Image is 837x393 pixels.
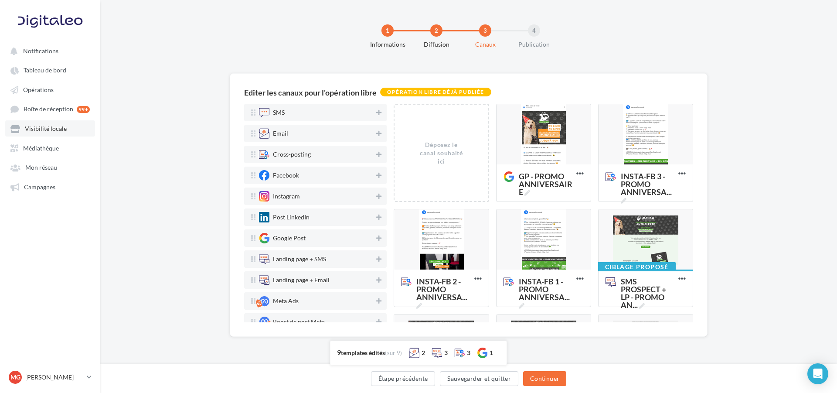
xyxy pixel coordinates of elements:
div: 1 [490,349,493,357]
div: Boost de post Meta [273,319,325,325]
span: Tableau de bord [24,67,66,74]
a: MG [PERSON_NAME] [7,369,93,386]
span: SMS PROSPECT + LP - PROMO ANNIVERSAIRE [606,277,678,287]
a: Visibilité locale [5,120,95,136]
span: GP - PROMO ANNIVERSAIRE [504,172,576,182]
span: Boîte de réception [24,106,73,113]
span: INSTA-FB 3 - PROMO ANNIVERSAIRE [606,172,678,182]
span: templates édités [341,349,385,356]
div: Instagram [273,193,300,199]
span: Médiathèque [23,144,59,152]
span: Mon réseau [25,164,57,171]
button: Sauvegarder et quitter [440,371,518,386]
div: 3 [444,349,448,357]
div: Cross-posting [273,151,311,157]
div: Email [273,130,288,137]
div: Publication [506,40,562,49]
div: 2 [422,349,425,357]
span: Notifications [23,47,58,55]
p: [PERSON_NAME] [25,373,83,382]
a: Médiathèque [5,140,95,156]
span: 9 [337,348,341,356]
div: Diffusion [408,40,464,49]
a: Opérations [5,82,95,97]
span: INSTA-FB 2 - PROMO ANNIVERSA [416,277,470,309]
div: Ciblage proposé [598,262,676,271]
span: Visibilité locale [25,125,67,133]
span: GP - PROMO ANNIVERSAIRE [519,172,573,196]
div: Meta Ads [273,298,299,304]
a: Tableau de bord [5,62,95,78]
button: Étape précédente [371,371,436,386]
div: 4 [528,24,540,37]
div: Facebook [273,172,299,178]
div: Opération libre déjà publiée [380,88,491,96]
button: Notifications [5,43,92,58]
button: Continuer [523,371,566,386]
span: MG [10,373,20,382]
div: 99+ [77,106,90,113]
span: INSTA-FB 1 - PROMO ANNIVERSAIRE [504,277,576,287]
span: INSTA-FB 3 - PROMO ANNIVERSA [621,172,675,204]
div: Editer les canaux pour l'opération libre [244,89,377,96]
a: Mon réseau [5,159,95,175]
div: 3 [467,349,470,357]
div: Informations [360,40,415,49]
div: Landing page + SMS [273,256,326,262]
span: (sur 9) [385,349,402,356]
span: Opérations [23,86,54,93]
div: Landing page + Email [273,277,330,283]
div: 2 [430,24,442,37]
div: Open Intercom Messenger [807,363,828,384]
span: INSTA-FB 1 - PROMO ANNIVERSA [519,277,573,309]
span: Campagnes [24,183,55,191]
div: 3 [479,24,491,37]
div: 1 [381,24,394,37]
div: Post LinkedIn [273,214,310,220]
span: INSTA-FB 2 - PROMO ANNIVERSAIRE [401,277,474,287]
div: Déposez le canal souhaité ici [418,140,465,166]
a: Boîte de réception 99+ [5,101,95,117]
span: SMS PROSPECT + LP - PROMO AN [621,277,675,309]
div: Google Post [273,235,306,241]
div: SMS [273,109,285,116]
div: Canaux [457,40,513,49]
a: Campagnes [5,179,95,195]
